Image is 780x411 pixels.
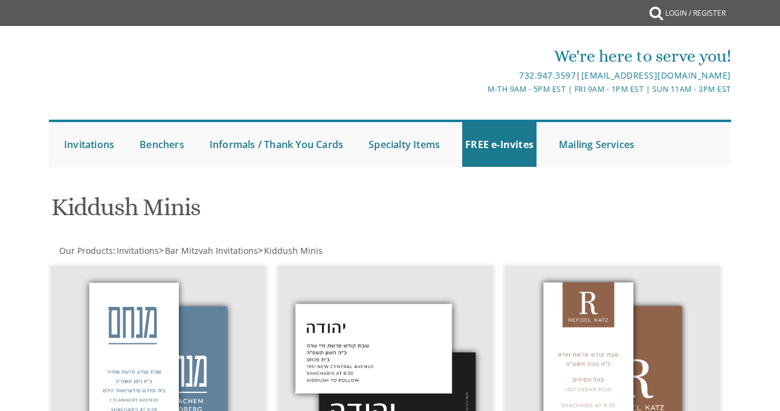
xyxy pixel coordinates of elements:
[159,245,258,256] span: >
[462,122,537,167] a: FREE e-Invites
[51,194,497,230] h1: Kiddush Minis
[264,245,323,256] span: Kiddush Minis
[165,245,258,256] span: Bar Mitzvah Invitations
[137,122,187,167] a: Benchers
[277,83,731,95] div: M-Th 9am - 5pm EST | Fri 9am - 1pm EST | Sun 11am - 3pm EST
[277,68,731,83] div: |
[117,245,159,256] span: Invitations
[277,44,731,68] div: We're here to serve you!
[61,122,117,167] a: Invitations
[164,245,258,256] a: Bar Mitzvah Invitations
[258,245,323,256] span: >
[366,122,443,167] a: Specialty Items
[519,70,576,81] a: 732.947.3597
[49,245,390,257] div: :
[556,122,637,167] a: Mailing Services
[115,245,159,256] a: Invitations
[207,122,346,167] a: Informals / Thank You Cards
[58,245,113,256] a: Our Products
[581,70,731,81] a: [EMAIL_ADDRESS][DOMAIN_NAME]
[263,245,323,256] a: Kiddush Minis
